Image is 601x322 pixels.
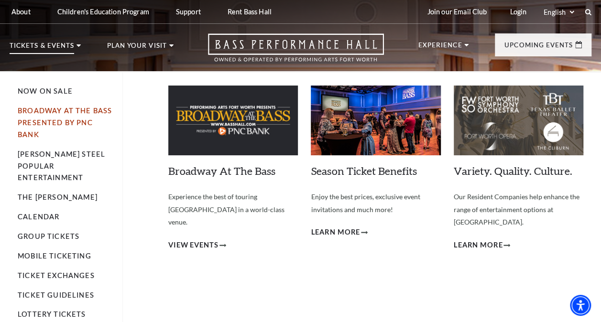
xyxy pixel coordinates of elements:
a: Mobile Ticketing [18,252,91,260]
a: [PERSON_NAME] Steel Popular Entertainment [18,150,105,182]
span: Learn More [454,239,503,251]
span: View Events [168,239,219,251]
a: Ticket Guidelines [18,291,94,299]
p: Enjoy the best prices, exclusive event invitations and much more! [311,191,440,216]
a: Variety. Quality. Culture. [454,164,572,177]
p: Support [176,8,201,16]
img: Season Ticket Benefits [311,86,440,155]
p: Upcoming Events [504,42,573,54]
a: Broadway At The Bass [168,164,275,177]
a: Group Tickets [18,232,79,240]
a: Now On Sale [18,87,73,95]
img: Variety. Quality. Culture. [454,86,583,155]
p: Rent Bass Hall [228,8,272,16]
img: Broadway At The Bass [168,86,298,155]
a: The [PERSON_NAME] [18,193,98,201]
a: Ticket Exchanges [18,271,95,279]
a: Calendar [18,213,59,221]
a: Learn More Variety. Quality. Culture. [454,239,511,251]
p: Experience the best of touring [GEOGRAPHIC_DATA] in a world-class venue. [168,191,298,229]
p: Experience [418,42,462,54]
a: Open this option [174,33,418,71]
p: Tickets & Events [10,43,74,54]
p: About [11,8,31,16]
div: Accessibility Menu [570,295,591,316]
p: Plan Your Visit [107,43,167,54]
select: Select: [542,8,576,17]
a: Learn More Season Ticket Benefits [311,226,368,238]
a: View Events [168,239,226,251]
a: Season Ticket Benefits [311,164,416,177]
a: Lottery Tickets [18,310,86,318]
a: Broadway At The Bass presented by PNC Bank [18,107,112,139]
p: Our Resident Companies help enhance the range of entertainment options at [GEOGRAPHIC_DATA]. [454,191,583,229]
p: Children's Education Program [57,8,149,16]
span: Learn More [311,226,360,238]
